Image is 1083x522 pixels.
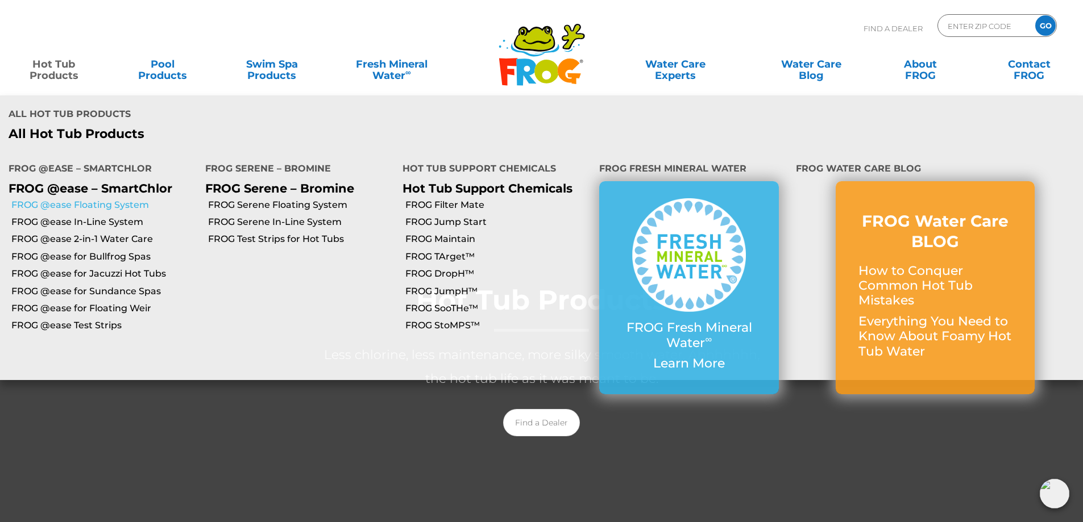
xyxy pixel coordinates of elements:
h3: FROG Water Care BLOG [858,211,1012,252]
a: FROG @ease Test Strips [11,319,197,332]
h4: All Hot Tub Products [9,104,533,127]
a: FROG DropH™ [405,268,591,280]
a: FROG Water Care BLOG How to Conquer Common Hot Tub Mistakes Everything You Need to Know About Foa... [858,211,1012,365]
p: FROG @ease – SmartChlor [9,181,188,195]
a: FROG TArget™ [405,250,591,263]
a: FROG @ease for Sundance Spas [11,285,197,298]
a: Find a Dealer [503,409,580,436]
img: openIcon [1040,479,1069,508]
a: ContactFROG [987,53,1072,76]
h4: FROG Water Care Blog [796,158,1074,181]
h4: Hot Tub Support Chemicals [403,158,582,181]
a: Hot TubProducts [11,53,96,76]
a: FROG @ease for Bullfrog Spas [11,250,197,263]
a: FROG @ease for Jacuzzi Hot Tubs [11,268,197,280]
a: FROG @ease 2-in-1 Water Care [11,233,197,245]
a: FROG @ease In-Line System [11,216,197,228]
a: FROG Serene In-Line System [208,216,393,228]
a: All Hot Tub Products [9,127,533,141]
a: FROG JumpH™ [405,285,591,298]
a: Water CareBlog [769,53,853,76]
a: FROG Serene Floating System [208,199,393,211]
p: FROG Fresh Mineral Water [622,320,756,350]
a: Hot Tub Support Chemicals [403,181,572,195]
a: FROG Fresh Mineral Water∞ Learn More [622,198,756,377]
a: Fresh MineralWater∞ [338,53,445,76]
h4: FROG Fresh Mineral Water [599,158,779,181]
sup: ∞ [705,333,712,345]
sup: ∞ [405,68,411,77]
a: AboutFROG [878,53,962,76]
p: Everything You Need to Know About Foamy Hot Tub Water [858,314,1012,359]
input: Zip Code Form [947,18,1023,34]
a: FROG SooTHe™ [405,302,591,315]
a: PoolProducts [121,53,205,76]
a: FROG StoMPS™ [405,319,591,332]
a: FROG @ease for Floating Weir [11,302,197,315]
a: FROG Maintain [405,233,591,245]
p: Find A Dealer [864,14,923,43]
p: FROG Serene – Bromine [205,181,385,195]
a: Water CareExperts [607,53,744,76]
a: FROG Jump Start [405,216,591,228]
p: Learn More [622,356,756,371]
a: FROG Test Strips for Hot Tubs [208,233,393,245]
h4: FROG @ease – SmartChlor [9,158,188,181]
a: FROG Filter Mate [405,199,591,211]
a: Swim SpaProducts [230,53,314,76]
a: FROG @ease Floating System [11,199,197,211]
p: How to Conquer Common Hot Tub Mistakes [858,264,1012,308]
input: GO [1035,15,1056,36]
h4: FROG Serene – Bromine [205,158,385,181]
